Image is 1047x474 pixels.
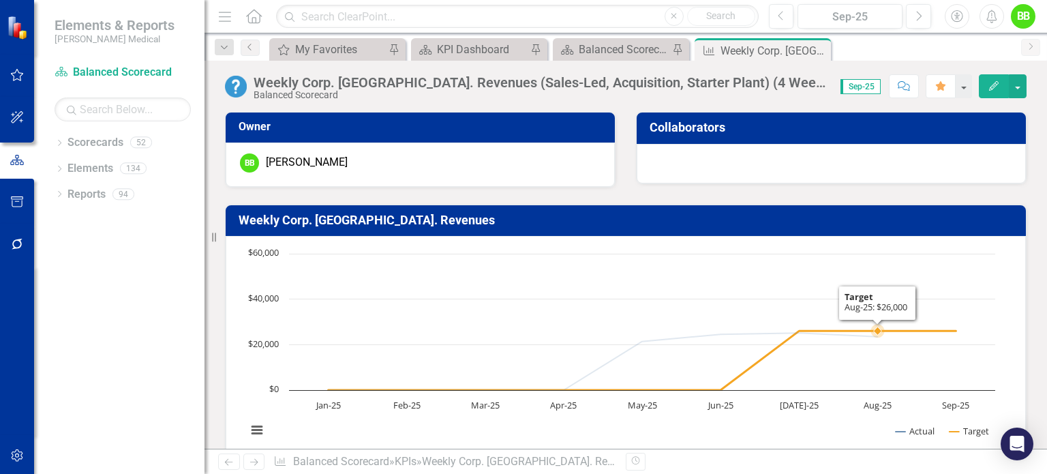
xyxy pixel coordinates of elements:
[706,10,735,21] span: Search
[579,41,669,58] div: Balanced Scorecard Welcome Page
[239,121,607,133] h3: Owner
[239,213,1018,227] h3: Weekly Corp. [GEOGRAPHIC_DATA]. Revenues
[896,425,935,437] button: Show Actual
[67,187,106,203] a: Reports
[67,161,113,177] a: Elements
[395,455,416,468] a: KPIs
[269,383,279,395] text: $0
[422,455,909,468] div: Weekly Corp. [GEOGRAPHIC_DATA]. Revenues (Sales-Led, Acquisition, Starter Plant) (4 Week Average)
[6,15,31,40] img: ClearPoint Strategy
[266,155,348,171] div: [PERSON_NAME]
[55,17,174,33] span: Elements & Reports
[864,399,892,411] text: Aug-25
[393,399,421,411] text: Feb-25
[112,188,134,200] div: 94
[720,42,828,59] div: Weekly Corp. [GEOGRAPHIC_DATA]. Revenues (Sales-Led, Acquisition, Starter Plant) (4 Week Average)
[67,135,123,151] a: Scorecards
[798,4,902,29] button: Sep-25
[295,41,385,58] div: My Favorites
[628,399,657,411] text: May-25
[240,247,1002,451] svg: Interactive chart
[1011,4,1035,29] button: BB
[273,41,385,58] a: My Favorites
[1001,428,1033,460] div: Open Intercom Messenger
[273,454,616,470] div: » »
[780,399,819,411] text: [DATE]-25
[55,98,191,121] input: Search Below...
[650,121,1018,134] h3: Collaborators
[802,9,898,25] div: Sep-25
[687,7,755,26] button: Search
[556,41,669,58] a: Balanced Scorecard Welcome Page
[293,455,389,468] a: Balanced Scorecard
[55,65,191,80] a: Balanced Scorecard
[130,137,152,149] div: 52
[315,399,341,411] text: Jan-25
[248,292,279,304] text: $40,000
[950,425,989,437] button: Show Target
[248,246,279,258] text: $60,000
[248,338,279,350] text: $20,000
[254,75,827,90] div: Weekly Corp. [GEOGRAPHIC_DATA]. Revenues (Sales-Led, Acquisition, Starter Plant) (4 Week Average)
[276,5,758,29] input: Search ClearPoint...
[247,421,267,440] button: View chart menu, Chart
[240,153,259,173] div: BB
[437,41,527,58] div: KPI Dashboard
[840,79,881,94] span: Sep-25
[942,399,969,411] text: Sep-25
[240,247,1012,451] div: Chart. Highcharts interactive chart.
[120,163,147,175] div: 134
[225,76,247,98] img: No Information
[707,399,733,411] text: Jun-25
[874,327,882,336] path: Aug-25, 26,000. Target.
[254,90,827,100] div: Balanced Scorecard
[550,399,577,411] text: Apr-25
[55,33,174,44] small: [PERSON_NAME] Medical
[471,399,500,411] text: Mar-25
[414,41,527,58] a: KPI Dashboard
